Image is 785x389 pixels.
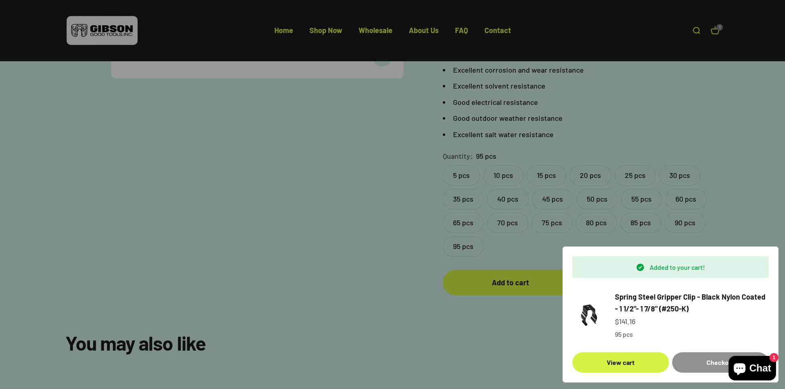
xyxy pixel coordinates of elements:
[615,291,769,315] a: Spring Steel Gripper Clip - Black Nylon Coated - 1 1/2"- 1 7/8" (#250-K)
[672,352,769,373] button: Checkout
[682,357,759,368] div: Checkout
[615,316,635,327] sale-price: $141.16
[572,352,669,373] a: View cart
[615,329,769,340] p: 95 pcs
[572,299,605,331] img: Gripper clip, made & shipped from the USA!
[572,256,769,278] div: Added to your cart!
[726,356,778,382] inbox-online-store-chat: Shopify online store chat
